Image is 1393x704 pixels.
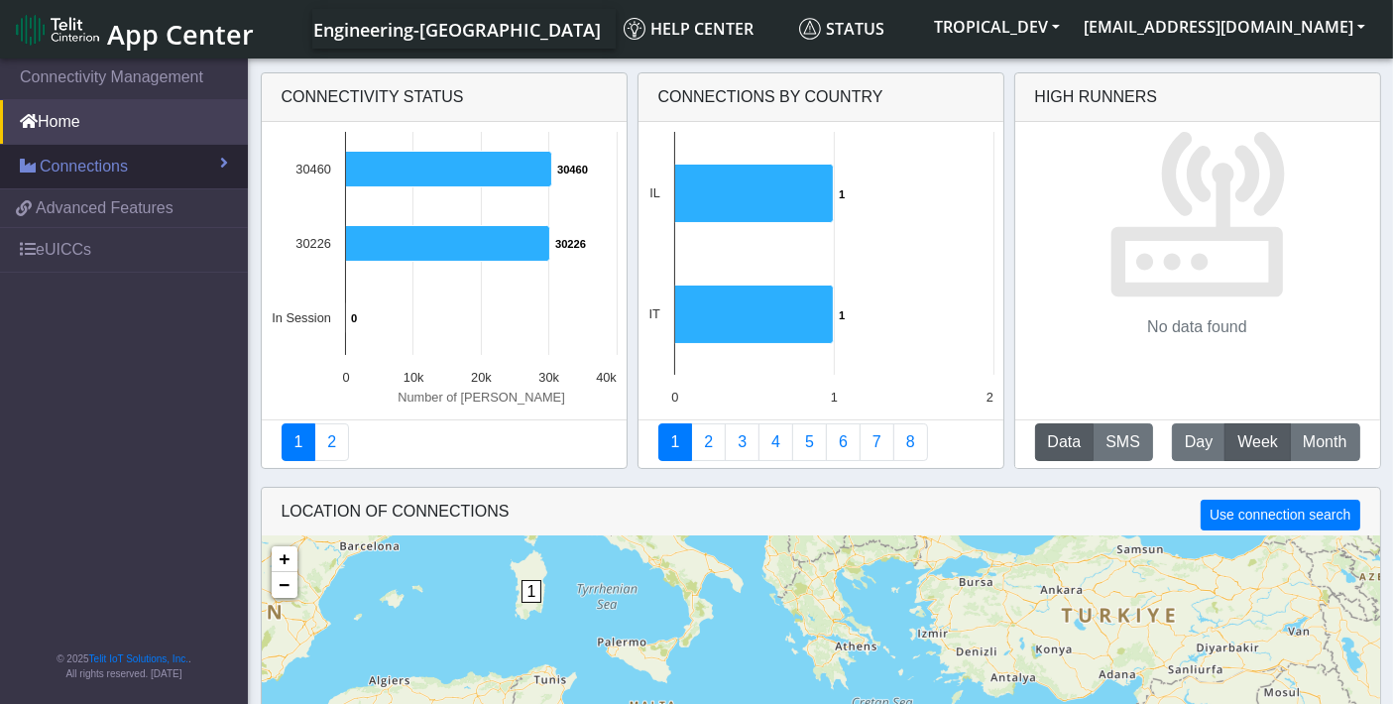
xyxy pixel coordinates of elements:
[1185,430,1213,454] span: Day
[830,390,837,405] text: 1
[691,423,726,461] a: Carrier
[792,423,827,461] a: Usage by Carrier
[538,370,559,385] text: 30k
[282,423,607,461] nav: Summary paging
[1172,423,1225,461] button: Day
[313,18,601,42] span: Engineering-[GEOGRAPHIC_DATA]
[839,188,845,200] text: 1
[649,185,660,200] text: IL
[826,423,861,461] a: 14 Days Trend
[1035,85,1158,109] div: High Runners
[799,18,884,40] span: Status
[1108,122,1286,299] img: No data found
[1035,423,1095,461] button: Data
[616,9,791,49] a: Help center
[1290,423,1359,461] button: Month
[791,9,922,49] a: Status
[272,546,297,572] a: Zoom in
[262,488,1380,536] div: LOCATION OF CONNECTIONS
[1147,315,1247,339] p: No data found
[1237,430,1278,454] span: Week
[262,73,627,122] div: Connectivity status
[658,423,984,461] nav: Summary paging
[725,423,759,461] a: Usage per Country
[555,238,586,250] text: 30226
[624,18,754,40] span: Help center
[1072,9,1377,45] button: [EMAIL_ADDRESS][DOMAIN_NAME]
[282,423,316,461] a: Connectivity status
[398,390,565,405] text: Number of [PERSON_NAME]
[403,370,423,385] text: 10k
[671,390,678,405] text: 0
[522,580,541,640] div: 1
[89,653,188,664] a: Telit IoT Solutions, Inc.
[295,162,331,176] text: 30460
[272,310,331,325] text: In Session
[107,16,254,53] span: App Center
[314,423,349,461] a: Deployment status
[658,423,693,461] a: Connections By Country
[1201,500,1359,530] button: Use connection search
[272,572,297,598] a: Zoom out
[351,312,357,324] text: 0
[986,390,992,405] text: 2
[36,196,174,220] span: Advanced Features
[471,370,492,385] text: 20k
[638,73,1003,122] div: Connections By Country
[624,18,645,40] img: knowledge.svg
[799,18,821,40] img: status.svg
[40,155,128,178] span: Connections
[860,423,894,461] a: Zero Session
[1093,423,1153,461] button: SMS
[758,423,793,461] a: Connections By Carrier
[1224,423,1291,461] button: Week
[922,9,1072,45] button: TROPICAL_DEV
[893,423,928,461] a: Not Connected for 30 days
[648,306,660,321] text: IT
[522,580,542,603] span: 1
[312,9,600,49] a: Your current platform instance
[1303,430,1346,454] span: Month
[596,370,617,385] text: 40k
[557,164,588,176] text: 30460
[16,14,99,46] img: logo-telit-cinterion-gw-new.png
[16,8,251,51] a: App Center
[342,370,349,385] text: 0
[295,236,331,251] text: 30226
[839,309,845,321] text: 1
